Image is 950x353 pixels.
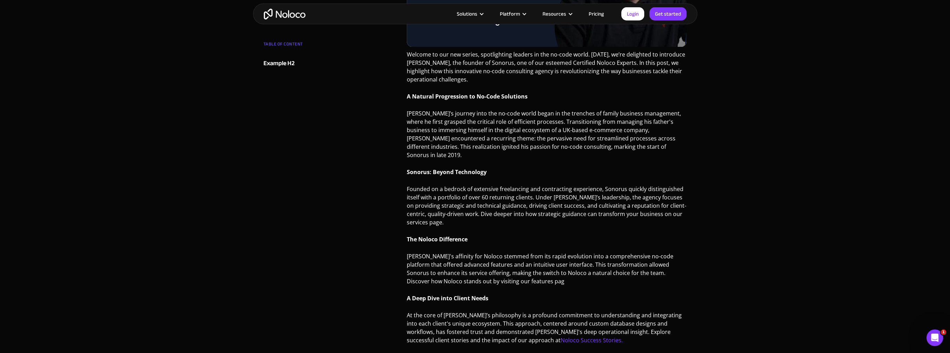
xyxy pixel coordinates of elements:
[407,311,687,350] p: At the core of [PERSON_NAME]’s philosophy is a profound commitment to understanding and integrati...
[491,9,534,18] div: Platform
[649,7,687,20] a: Get started
[263,58,347,69] a: Example H2
[407,109,687,164] p: [PERSON_NAME]’s journey into the no-code world began in the trenches of family business managemen...
[407,50,687,89] p: Welcome to our new series, spotlighting leaders in the no-code world. [DATE], we’re delighted to ...
[580,9,613,18] a: Pricing
[500,9,520,18] div: Platform
[448,9,491,18] div: Solutions
[543,9,566,18] div: Resources
[407,185,687,232] p: Founded on a bedrock of extensive freelancing and contracting experience, Sonorus quickly disting...
[407,294,488,302] strong: A Deep Dive into Client Needs
[457,9,477,18] div: Solutions
[264,9,305,19] a: home
[926,329,943,346] iframe: Intercom live chat
[263,58,295,69] div: Example H2
[534,9,580,18] div: Resources
[407,235,468,243] strong: The Noloco Difference
[407,93,528,100] strong: A Natural Progression to No-Code Solutions
[407,168,487,176] strong: Sonorus: Beyond Technology
[941,329,946,335] span: 1
[407,252,687,291] p: [PERSON_NAME]'s affinity for Noloco stemmed from its rapid evolution into a comprehensive no-code...
[621,7,644,20] a: Login
[561,336,623,344] a: Noloco Success Stories.
[263,39,347,53] div: TABLE OF CONTENT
